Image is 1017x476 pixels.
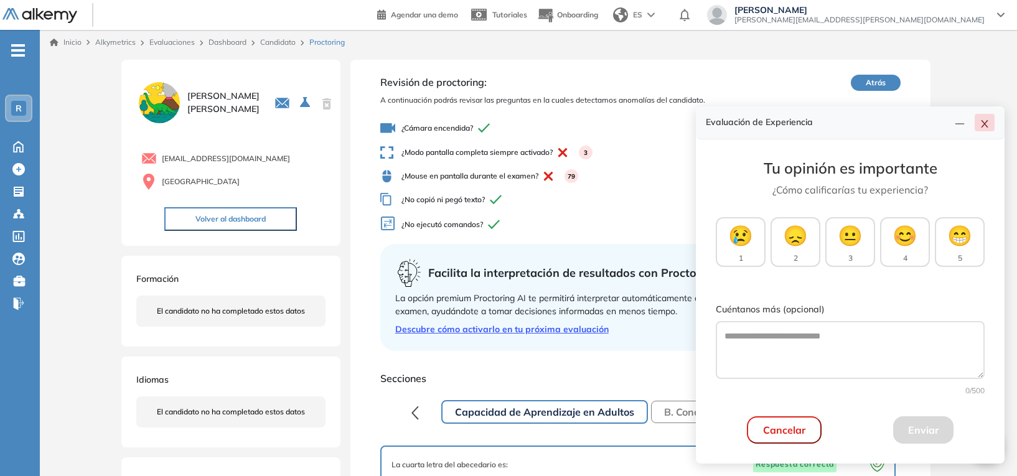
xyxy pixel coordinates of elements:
[716,182,985,197] p: ¿Cómo calificarías tu experiencia?
[162,176,240,187] span: [GEOGRAPHIC_DATA]
[380,121,739,136] span: ¿Cámara encendida?
[295,91,317,114] button: Seleccione la evaluación activa
[187,90,260,116] span: [PERSON_NAME] [PERSON_NAME]
[428,264,733,281] span: Facilita la interpretación de resultados con Proctoring AI
[825,217,875,267] button: 😐3
[149,37,195,47] a: Evaluaciones
[893,416,954,444] button: Enviar
[716,159,985,177] h3: Tu opinión es importante
[893,220,917,250] span: 😊
[391,459,508,470] span: La cuarta letra del abecedario es:
[309,37,345,48] span: Proctoring
[880,217,930,267] button: 😊4
[579,146,593,159] div: 3
[651,401,799,423] button: B. Conocimientos de Excel
[753,457,837,473] span: Respuesta correcta
[380,169,739,183] span: ¿Mouse en pantalla durante el examen?
[380,216,739,234] span: ¿No ejecutó comandos?
[557,10,598,19] span: Onboarding
[647,12,655,17] img: arrow
[734,5,985,15] span: [PERSON_NAME]
[716,217,766,267] button: 😢1
[50,37,82,48] a: Inicio
[783,220,808,250] span: 😞
[11,49,25,52] i: -
[391,10,458,19] span: Agendar una demo
[838,220,863,250] span: 😐
[633,9,642,21] span: ES
[157,406,305,418] span: El candidato no ha completado estos datos
[565,169,578,183] div: 79
[136,374,169,385] span: Idiomas
[980,119,990,129] span: close
[380,193,739,206] span: ¿No copió ni pegó texto?
[492,10,527,19] span: Tutoriales
[380,146,739,159] span: ¿Modo pantalla completa siempre activado?
[136,273,179,284] span: Formación
[935,217,985,267] button: 😁5
[771,217,820,267] button: 😞2
[95,37,136,47] span: Alkymetrics
[975,114,995,131] button: close
[947,220,972,250] span: 😁
[958,253,962,264] span: 5
[162,153,290,164] span: [EMAIL_ADDRESS][DOMAIN_NAME]
[706,117,950,128] h4: Evaluación de Experiencia
[136,80,182,126] img: PROFILE_MENU_LOGO_USER
[380,371,901,386] span: Secciones
[395,323,886,336] a: Descubre cómo activarlo en tu próxima evaluación
[380,95,739,106] span: A continuación podrás revisar las preguntas en la cuales detectamos anomalías del candidato.
[2,8,77,24] img: Logo
[739,253,743,264] span: 1
[164,207,297,231] button: Volver al dashboard
[377,6,458,21] a: Agendar una demo
[157,306,305,317] span: El candidato no ha completado estos datos
[903,253,907,264] span: 4
[613,7,628,22] img: world
[537,2,598,29] button: Onboarding
[848,253,853,264] span: 3
[716,385,985,396] div: 0 /500
[851,75,901,91] button: Atrás
[955,119,965,129] span: line
[395,292,886,318] div: La opción premium Proctoring AI te permitirá interpretar automáticamente aquellas incidencias det...
[209,37,246,47] a: Dashboard
[260,37,296,47] a: Candidato
[380,75,739,90] span: Revisión de proctoring:
[441,400,648,424] button: Capacidad de Aprendizaje en Adultos
[728,220,753,250] span: 😢
[794,253,798,264] span: 2
[747,416,822,444] button: Cancelar
[716,303,985,317] label: Cuéntanos más (opcional)
[734,15,985,25] span: [PERSON_NAME][EMAIL_ADDRESS][PERSON_NAME][DOMAIN_NAME]
[950,114,970,131] button: line
[16,103,22,113] span: R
